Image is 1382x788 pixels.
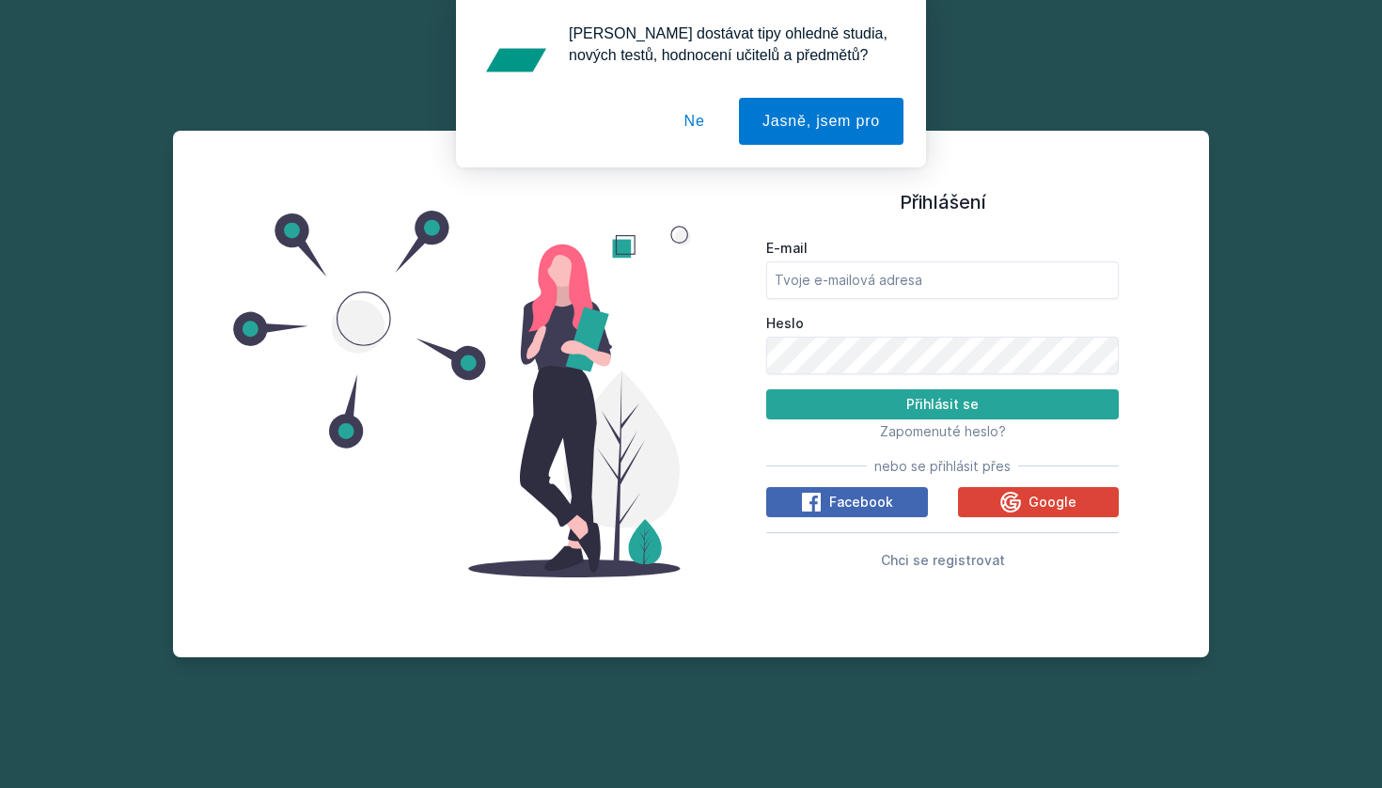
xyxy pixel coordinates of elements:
h1: Přihlášení [766,188,1119,216]
button: Google [958,487,1120,517]
button: Jasně, jsem pro [739,98,903,145]
input: Tvoje e-mailová adresa [766,261,1119,299]
img: notification icon [479,23,554,98]
span: Chci se registrovat [881,552,1005,568]
span: Zapomenuté heslo? [880,423,1006,439]
label: E-mail [766,239,1119,258]
span: nebo se přihlásit přes [874,457,1011,476]
button: Chci se registrovat [881,548,1005,571]
span: Facebook [829,493,893,512]
button: Přihlásit se [766,389,1119,419]
div: [PERSON_NAME] dostávat tipy ohledně studia, nových testů, hodnocení učitelů a předmětů? [554,23,903,66]
button: Ne [661,98,729,145]
span: Google [1029,493,1076,512]
label: Heslo [766,314,1119,333]
button: Facebook [766,487,928,517]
